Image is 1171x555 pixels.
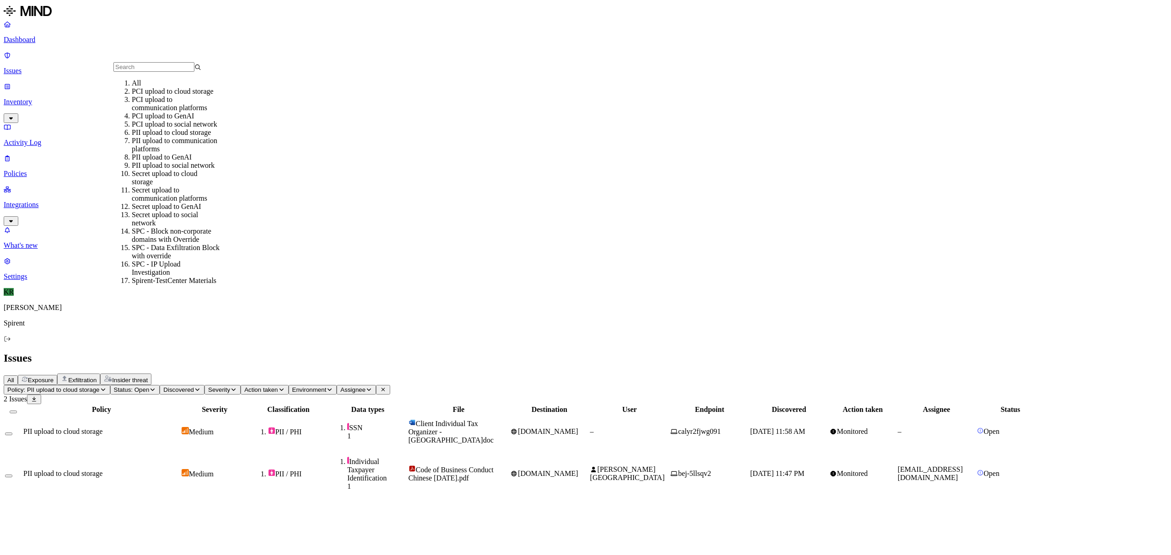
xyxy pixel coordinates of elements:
[132,277,220,285] div: Spirent-TestCenter Materials
[244,386,278,393] span: Action taken
[132,203,220,211] div: Secret upload to GenAI
[897,406,975,414] div: Assignee
[4,20,1167,44] a: Dashboard
[4,185,1167,224] a: Integrations
[347,482,407,491] div: 1
[4,241,1167,250] p: What's new
[68,377,97,384] span: Exfiltration
[977,427,983,434] img: status-open.svg
[182,427,189,434] img: severity-medium.svg
[4,257,1167,281] a: Settings
[292,386,327,393] span: Environment
[590,465,665,481] span: [PERSON_NAME][GEOGRAPHIC_DATA]
[163,386,194,393] span: Discovered
[4,201,1167,209] p: Integrations
[132,186,220,203] div: Secret upload to communication platforms
[4,67,1167,75] p: Issues
[4,4,1167,20] a: MIND
[750,470,805,477] span: [DATE] 11:47 PM
[114,386,150,393] span: Status: Open
[408,420,494,444] span: Client Individual Tax Organizer - [GEOGRAPHIC_DATA]doc
[113,62,194,72] input: Search
[7,386,100,393] span: Policy: PII upload to cloud storage
[132,128,220,137] div: PII upload to cloud storage
[897,465,962,481] span: [EMAIL_ADDRESS][DOMAIN_NAME]
[4,36,1167,44] p: Dashboard
[132,120,220,128] div: PCI upload to social network
[329,406,407,414] div: Data types
[518,470,578,477] span: [DOMAIN_NAME]
[132,211,220,227] div: Secret upload to social network
[132,137,220,153] div: PII upload to communication platforms
[132,79,220,87] div: All
[23,406,180,414] div: Policy
[28,377,54,384] span: Exposure
[4,319,1167,327] p: Spirent
[4,170,1167,178] p: Policies
[830,406,896,414] div: Action taken
[250,406,328,414] div: Classification
[4,82,1167,122] a: Inventory
[408,419,416,426] img: microsoft-word.svg
[983,470,999,477] span: Open
[678,470,711,477] span: bej-5llsqv2
[590,427,594,435] span: –
[590,406,669,414] div: User
[347,423,407,432] div: SSN
[897,427,901,435] span: –
[4,139,1167,147] p: Activity Log
[132,244,220,260] div: SPC - Data Exfiltration Block with override
[23,427,102,435] span: PII upload to cloud storage
[518,427,578,435] span: [DOMAIN_NAME]
[132,161,220,170] div: PII upload to social network
[5,475,12,477] button: Select row
[408,406,509,414] div: File
[347,457,349,464] img: pii-line.svg
[4,288,14,296] span: KR
[671,406,748,414] div: Endpoint
[182,469,189,476] img: severity-medium.svg
[408,465,416,472] img: adobe-pdf.svg
[4,272,1167,281] p: Settings
[132,170,220,186] div: Secret upload to cloud storage
[132,227,220,244] div: SPC - Block non-corporate domains with Override
[5,432,12,435] button: Select row
[408,466,494,482] span: Code of Business Conduct Chinese [DATE].pdf
[347,423,349,430] img: pii-line.svg
[4,51,1167,75] a: Issues
[132,153,220,161] div: PII upload to GenAI
[132,112,220,120] div: PCI upload to GenAI
[23,470,102,477] span: PII upload to cloud storage
[977,406,1043,414] div: Status
[4,154,1167,178] a: Policies
[268,427,275,434] img: pii.svg
[4,226,1167,250] a: What's new
[189,470,214,478] span: Medium
[189,428,214,436] span: Medium
[750,427,805,435] span: [DATE] 11:58 AM
[510,406,588,414] div: Destination
[10,411,17,413] button: Select all
[132,260,220,277] div: SPC - IP Upload Investigation
[268,469,275,476] img: pii.svg
[182,406,248,414] div: Severity
[208,386,230,393] span: Severity
[4,123,1167,147] a: Activity Log
[837,427,868,435] span: Monitored
[132,87,220,96] div: PCI upload to cloud storage
[268,427,328,436] div: PII / PHI
[268,469,328,478] div: PII / PHI
[340,386,365,393] span: Assignee
[837,470,868,477] span: Monitored
[983,427,999,435] span: Open
[977,470,983,476] img: status-open.svg
[347,432,407,440] div: 1
[132,96,220,112] div: PCI upload to communication platforms
[112,377,148,384] span: Insider threat
[4,98,1167,106] p: Inventory
[4,395,27,403] span: 2 Issues
[678,427,720,435] span: calyr2fjwg091
[347,457,407,482] div: Individual Taxpayer Identification
[750,406,828,414] div: Discovered
[4,352,1167,364] h2: Issues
